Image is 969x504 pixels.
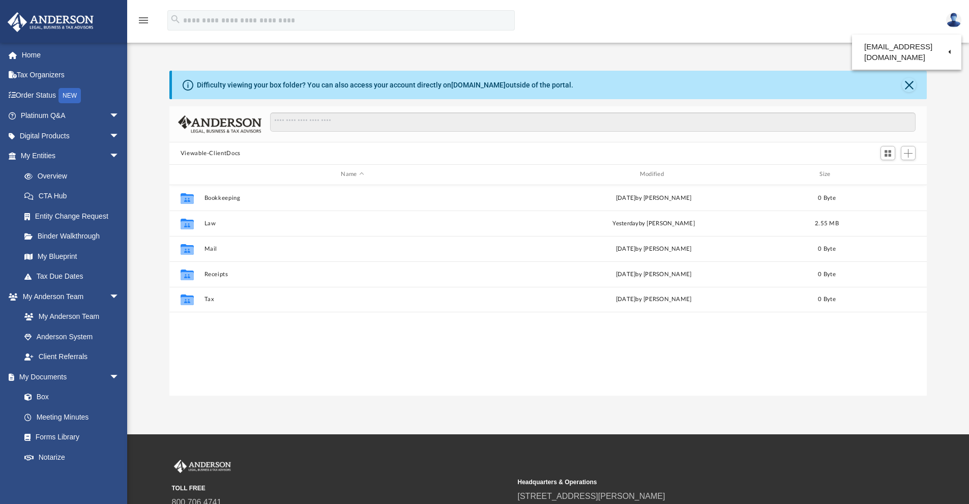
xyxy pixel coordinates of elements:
[14,186,135,206] a: CTA Hub
[818,246,836,251] span: 0 Byte
[5,12,97,32] img: Anderson Advisors Platinum Portal
[505,170,802,179] div: Modified
[7,126,135,146] a: Digital Productsarrow_drop_down
[170,14,181,25] i: search
[7,85,135,106] a: Order StatusNEW
[204,220,501,227] button: Law
[14,166,135,186] a: Overview
[14,206,135,226] a: Entity Change Request
[204,271,501,278] button: Receipts
[880,146,896,160] button: Switch to Grid View
[7,106,135,126] a: Platinum Q&Aarrow_drop_down
[818,271,836,277] span: 0 Byte
[172,484,511,493] small: TOLL FREE
[806,170,847,179] div: Size
[137,14,150,26] i: menu
[518,492,665,500] a: [STREET_ADDRESS][PERSON_NAME]
[7,146,135,166] a: My Entitiesarrow_drop_down
[14,246,130,266] a: My Blueprint
[7,286,130,307] a: My Anderson Teamarrow_drop_down
[14,307,125,327] a: My Anderson Team
[505,270,802,279] div: [DATE] by [PERSON_NAME]
[7,367,130,387] a: My Documentsarrow_drop_down
[946,13,961,27] img: User Pic
[181,149,241,158] button: Viewable-ClientDocs
[109,367,130,388] span: arrow_drop_down
[58,88,81,103] div: NEW
[270,112,916,132] input: Search files and folders
[851,170,923,179] div: id
[14,347,130,367] a: Client Referrals
[14,407,130,427] a: Meeting Minutes
[203,170,501,179] div: Name
[109,106,130,127] span: arrow_drop_down
[815,220,839,226] span: 2.55 MB
[7,65,135,85] a: Tax Organizers
[518,478,857,487] small: Headquarters & Operations
[7,45,135,65] a: Home
[505,193,802,202] div: [DATE] by [PERSON_NAME]
[451,81,506,89] a: [DOMAIN_NAME]
[174,170,199,179] div: id
[612,220,638,226] span: yesterday
[818,297,836,302] span: 0 Byte
[14,327,130,347] a: Anderson System
[505,295,802,304] div: [DATE] by [PERSON_NAME]
[7,467,135,488] a: Billingarrow_drop_down
[204,246,501,252] button: Mail
[14,387,125,407] a: Box
[14,447,130,467] a: Notarize
[505,219,802,228] div: by [PERSON_NAME]
[137,19,150,26] a: menu
[197,80,573,91] div: Difficulty viewing your box folder? You can also access your account directly on outside of the p...
[204,296,501,303] button: Tax
[109,467,130,488] span: arrow_drop_down
[818,195,836,200] span: 0 Byte
[14,266,135,287] a: Tax Due Dates
[14,427,125,448] a: Forms Library
[109,286,130,307] span: arrow_drop_down
[505,244,802,253] div: [DATE] by [PERSON_NAME]
[169,185,927,396] div: grid
[852,37,961,67] a: [EMAIL_ADDRESS][DOMAIN_NAME]
[901,146,916,160] button: Add
[902,78,916,92] button: Close
[172,460,233,473] img: Anderson Advisors Platinum Portal
[204,195,501,201] button: Bookkeeping
[109,146,130,167] span: arrow_drop_down
[109,126,130,146] span: arrow_drop_down
[14,226,135,247] a: Binder Walkthrough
